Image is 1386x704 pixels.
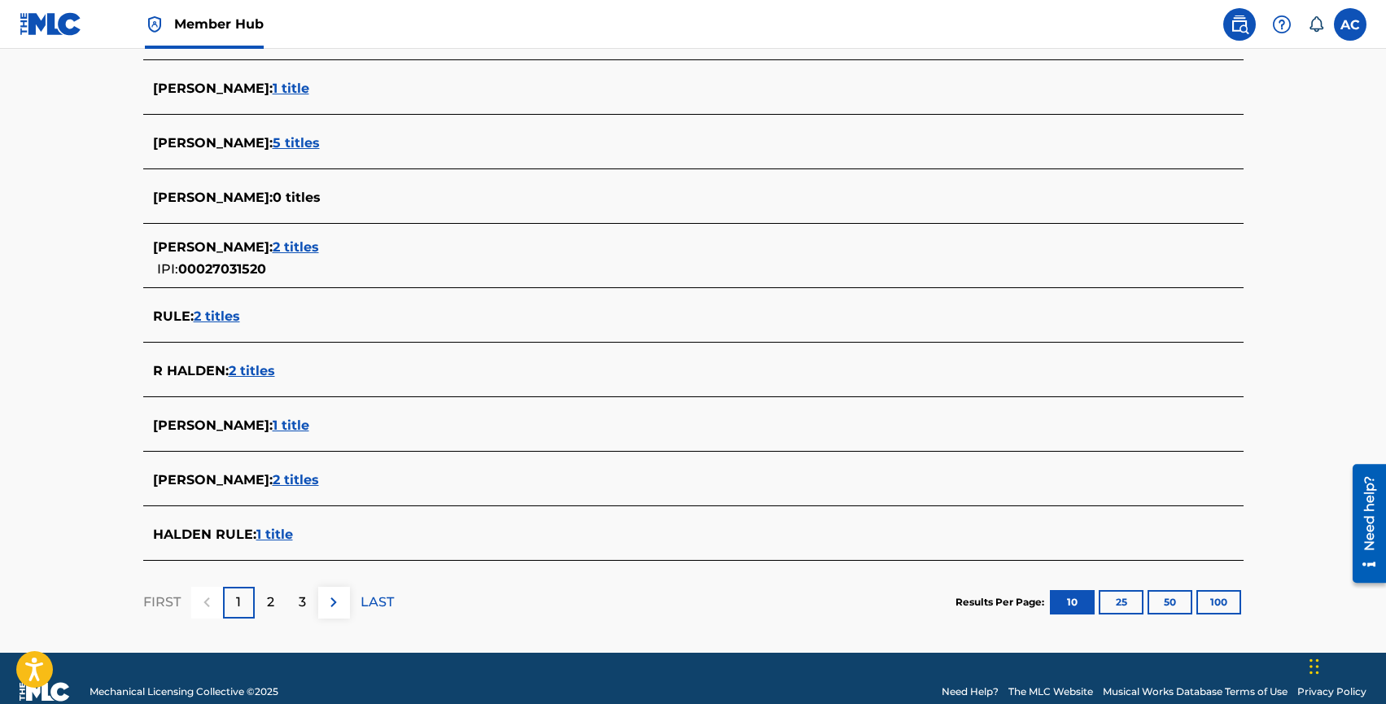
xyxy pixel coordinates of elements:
img: help [1272,15,1292,34]
p: LAST [361,592,394,612]
span: [PERSON_NAME] : [153,81,273,96]
a: Privacy Policy [1297,684,1366,699]
iframe: Chat Widget [1305,626,1386,704]
iframe: Resource Center [1340,458,1386,589]
div: Notifications [1308,16,1324,33]
img: Top Rightsholder [145,15,164,34]
div: Help [1266,8,1298,41]
span: Member Hub [174,15,264,33]
span: 1 title [273,81,309,96]
button: 25 [1099,590,1143,614]
a: Musical Works Database Terms of Use [1103,684,1288,699]
a: Need Help? [942,684,999,699]
span: IPI: [157,261,178,277]
span: [PERSON_NAME] : [153,418,273,433]
button: 50 [1148,590,1192,614]
span: [PERSON_NAME] : [153,135,273,151]
p: 3 [299,592,306,612]
a: The MLC Website [1008,684,1093,699]
div: User Menu [1334,8,1366,41]
div: Widget chat [1305,626,1386,704]
span: 5 titles [273,135,320,151]
button: 10 [1050,590,1095,614]
span: 2 titles [273,472,319,488]
p: Results Per Page: [955,595,1048,610]
span: 0 titles [273,190,321,205]
span: 1 title [256,527,293,542]
span: 2 titles [194,308,240,324]
img: search [1230,15,1249,34]
span: 2 titles [273,239,319,255]
span: 1 title [273,418,309,433]
span: HALDEN RULE : [153,527,256,542]
span: RULE : [153,308,194,324]
img: MLC Logo [20,12,82,36]
span: Mechanical Licensing Collective © 2025 [90,684,278,699]
div: Trascina [1309,642,1319,691]
p: FIRST [143,592,181,612]
span: [PERSON_NAME] : [153,190,273,205]
span: 00027031520 [178,261,266,277]
p: 2 [267,592,274,612]
a: Public Search [1223,8,1256,41]
button: 100 [1196,590,1241,614]
img: logo [20,682,70,702]
img: right [324,592,343,612]
p: 1 [236,592,241,612]
span: [PERSON_NAME] : [153,239,273,255]
span: 2 titles [229,363,275,378]
span: [PERSON_NAME] : [153,472,273,488]
span: R HALDEN : [153,363,229,378]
